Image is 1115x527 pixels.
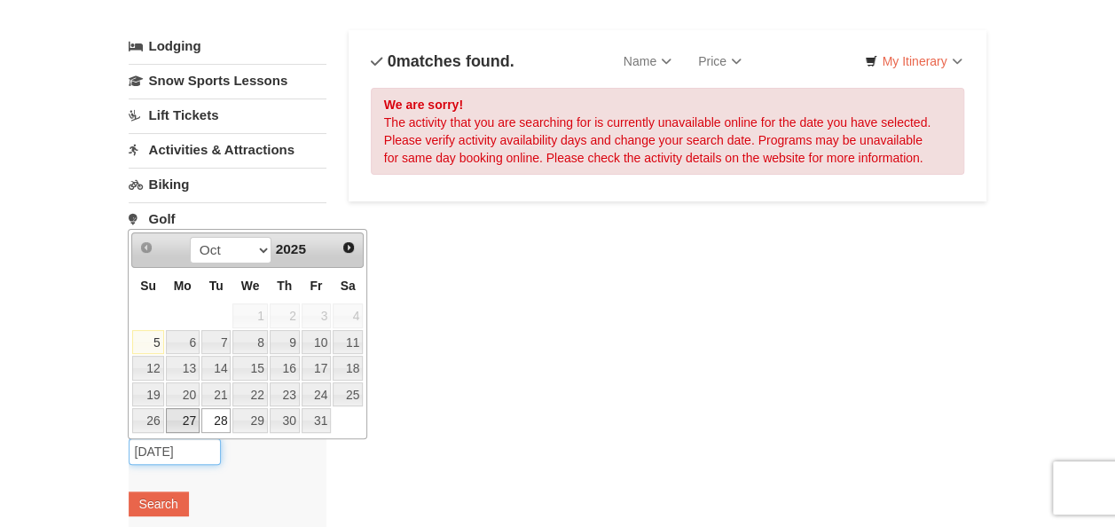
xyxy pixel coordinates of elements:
span: 4 [333,303,363,328]
span: Wednesday [241,279,260,293]
a: 6 [166,330,200,355]
a: Lift Tickets [129,98,326,131]
a: My Itinerary [853,48,973,75]
strong: We are sorry! [384,98,463,112]
a: 22 [232,382,267,407]
a: 11 [333,330,363,355]
a: 8 [232,330,267,355]
a: Name [610,43,685,79]
a: 25 [333,382,363,407]
a: 24 [302,382,332,407]
a: 23 [270,382,300,407]
a: Golf [129,202,326,235]
a: 26 [132,408,163,433]
span: Saturday [341,279,356,293]
h4: matches found. [371,52,514,70]
a: 27 [166,408,200,433]
a: Lodging [129,30,326,62]
a: 20 [166,382,200,407]
a: Biking [129,168,326,201]
a: Price [685,43,755,79]
a: 16 [270,356,300,381]
a: 29 [232,408,267,433]
a: Snow Sports Lessons [129,64,326,97]
div: The activity that you are searching for is currently unavailable online for the date you have sel... [371,88,965,175]
a: 18 [333,356,363,381]
span: 2025 [276,241,306,256]
span: 2 [270,303,300,328]
a: 19 [132,382,163,407]
span: 0 [388,52,397,70]
a: 14 [201,356,232,381]
a: Activities & Attractions [129,133,326,166]
a: Next [336,235,361,260]
span: 3 [302,303,332,328]
a: 7 [201,330,232,355]
a: 5 [132,330,163,355]
a: 13 [166,356,200,381]
span: Prev [139,240,153,255]
span: Sunday [140,279,156,293]
span: Thursday [277,279,292,293]
span: Tuesday [209,279,224,293]
a: 9 [270,330,300,355]
span: Friday [310,279,322,293]
a: 31 [302,408,332,433]
a: 21 [201,382,232,407]
span: Next [342,240,356,255]
a: 12 [132,356,163,381]
a: 30 [270,408,300,433]
a: 28 [201,408,232,433]
a: 17 [302,356,332,381]
a: 10 [302,330,332,355]
a: 15 [232,356,267,381]
span: 1 [232,303,267,328]
a: Prev [134,235,159,260]
button: Search [129,492,189,516]
span: Monday [174,279,192,293]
